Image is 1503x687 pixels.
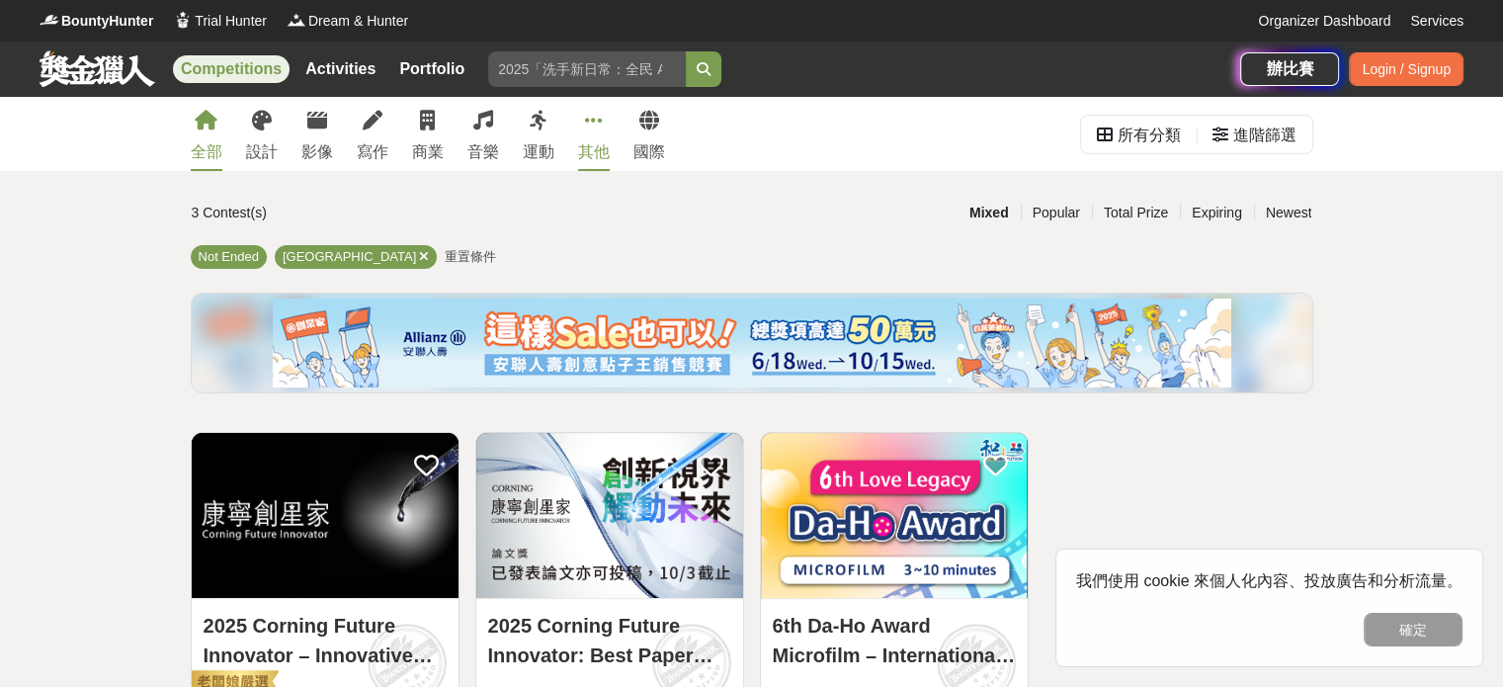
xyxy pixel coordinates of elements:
[1092,196,1180,230] div: Total Prize
[297,55,383,83] a: Activities
[523,97,554,171] a: 運動
[199,249,259,264] span: Not Ended
[523,140,554,164] div: 運動
[173,10,193,30] img: Logo
[467,97,499,171] a: 音樂
[287,10,306,30] img: Logo
[40,11,153,32] a: LogoBountyHunter
[301,97,333,171] a: 影像
[476,433,743,599] a: Cover Image
[61,11,153,32] span: BountyHunter
[1233,116,1296,155] div: 進階篩選
[761,433,1028,599] a: Cover Image
[173,11,267,32] a: LogoTrial Hunter
[761,433,1028,598] img: Cover Image
[357,97,388,171] a: 寫作
[1349,52,1463,86] div: Login / Signup
[1410,11,1463,32] a: Services
[287,11,408,32] a: LogoDream & Hunter
[958,196,1021,230] div: Mixed
[476,433,743,598] img: Cover Image
[412,97,444,171] a: 商業
[1240,52,1339,86] a: 辦比賽
[173,55,290,83] a: Competitions
[412,140,444,164] div: 商業
[1076,572,1462,589] span: 我們使用 cookie 來個人化內容、投放廣告和分析流量。
[195,11,267,32] span: Trial Hunter
[191,97,222,171] a: 全部
[192,433,459,599] a: Cover Image
[1258,11,1390,32] a: Organizer Dashboard
[283,249,416,264] span: [GEOGRAPHIC_DATA]
[192,433,459,598] img: Cover Image
[633,140,665,164] div: 國際
[40,10,59,30] img: Logo
[578,140,610,164] div: 其他
[1180,196,1254,230] div: Expiring
[488,611,731,670] a: 2025 Corning Future Innovator: Best Paper Award
[308,11,408,32] span: Dream & Hunter
[578,97,610,171] a: 其他
[357,140,388,164] div: 寫作
[467,140,499,164] div: 音樂
[1021,196,1092,230] div: Popular
[1254,196,1324,230] div: Newest
[246,140,278,164] div: 設計
[633,97,665,171] a: 國際
[246,97,278,171] a: 設計
[191,140,222,164] div: 全部
[1364,613,1462,646] button: 確定
[391,55,472,83] a: Portfolio
[1118,116,1181,155] div: 所有分類
[773,611,1016,670] a: 6th Da-Ho Award Microfilm – International Category
[204,611,447,670] a: 2025 Corning Future Innovator – Innovative Application Competition
[301,140,333,164] div: 影像
[192,196,564,230] div: 3 Contest(s)
[273,299,1231,387] img: cf4fb443-4ad2-4338-9fa3-b46b0bf5d316.png
[488,51,686,87] input: 2025「洗手新日常：全民 ALL IN」洗手歌全台徵選
[445,249,496,264] span: 重置條件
